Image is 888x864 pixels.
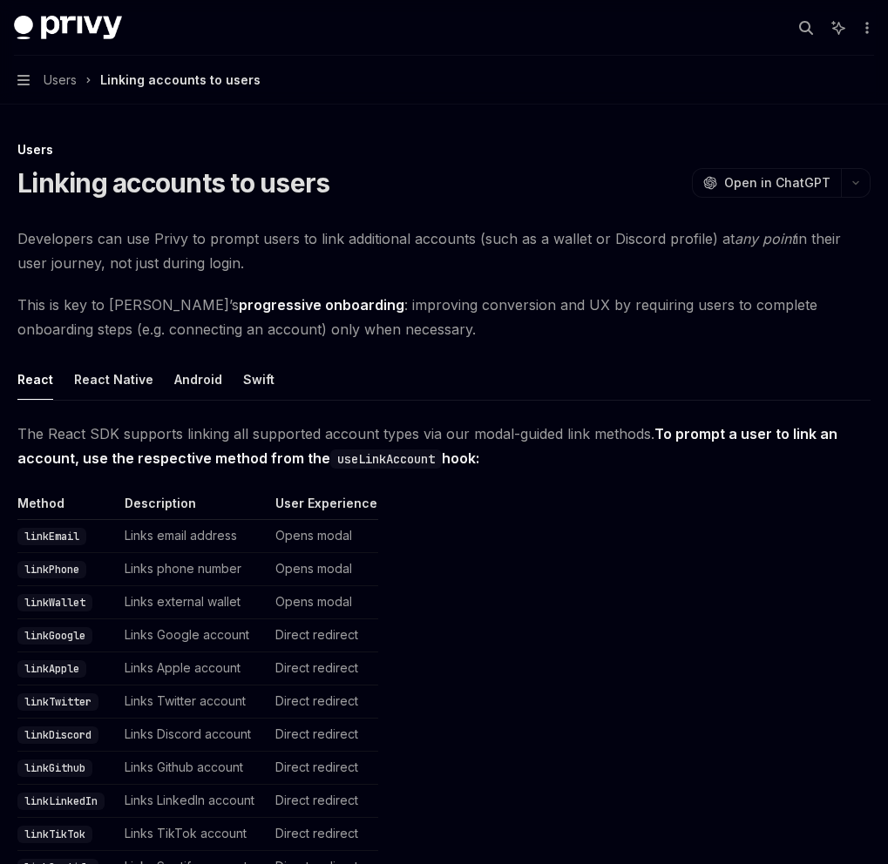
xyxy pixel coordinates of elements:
span: Developers can use Privy to prompt users to link additional accounts (such as a wallet or Discord... [17,226,871,275]
div: Users [17,141,871,159]
td: Opens modal [268,553,378,586]
code: linkGoogle [17,627,92,645]
code: linkLinkedIn [17,793,105,810]
button: Open in ChatGPT [692,168,841,198]
td: Direct redirect [268,652,378,685]
code: useLinkAccount [330,449,442,469]
td: Links phone number [118,553,268,586]
span: The React SDK supports linking all supported account types via our modal-guided link methods. [17,422,871,470]
span: Open in ChatGPT [724,174,830,192]
td: Links Twitter account [118,685,268,719]
td: Direct redirect [268,785,378,818]
td: Links Apple account [118,652,268,685]
code: linkGithub [17,759,92,777]
div: Linking accounts to users [100,70,261,91]
td: Links Google account [118,619,268,652]
strong: To prompt a user to link an account, use the respective method from the hook: [17,425,837,467]
td: Opens modal [268,586,378,619]
code: linkApple [17,660,86,678]
code: linkDiscord [17,726,98,744]
td: Direct redirect [268,719,378,752]
code: linkPhone [17,561,86,578]
em: any point [735,230,796,247]
td: Direct redirect [268,619,378,652]
td: Direct redirect [268,685,378,719]
code: linkWallet [17,594,92,611]
td: Links LinkedIn account [118,785,268,818]
button: Android [174,359,222,400]
button: More actions [857,16,874,40]
button: Swift [243,359,275,400]
td: Links TikTok account [118,818,268,851]
code: linkTwitter [17,693,98,711]
th: User Experience [268,495,378,520]
th: Description [118,495,268,520]
td: Links email address [118,520,268,553]
span: Users [44,70,77,91]
img: dark logo [14,16,122,40]
td: Direct redirect [268,752,378,785]
td: Opens modal [268,520,378,553]
button: React Native [74,359,153,400]
td: Links Github account [118,752,268,785]
code: linkEmail [17,528,86,545]
h1: Linking accounts to users [17,167,329,199]
code: linkTikTok [17,826,92,843]
span: This is key to [PERSON_NAME]’s : improving conversion and UX by requiring users to complete onboa... [17,293,871,341]
td: Direct redirect [268,818,378,851]
button: React [17,359,53,400]
strong: progressive onboarding [239,296,404,314]
td: Links external wallet [118,586,268,619]
th: Method [17,495,118,520]
td: Links Discord account [118,719,268,752]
